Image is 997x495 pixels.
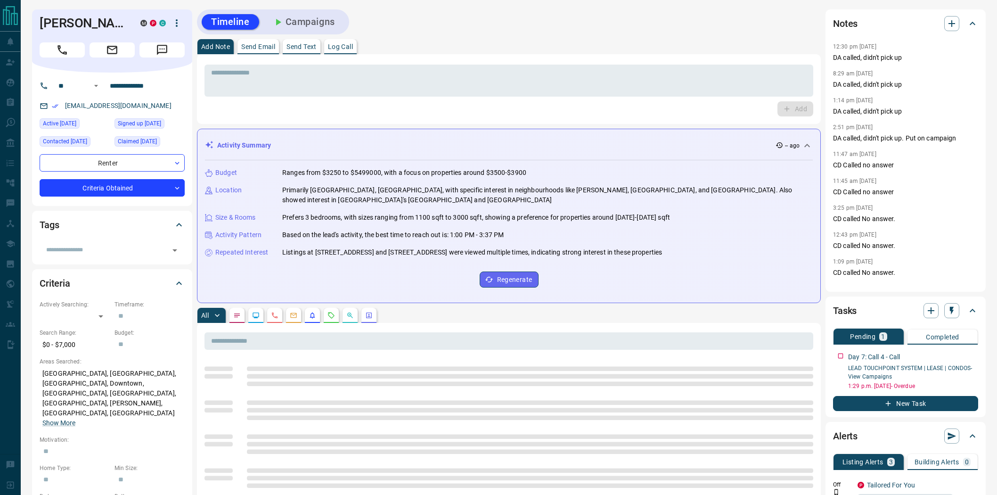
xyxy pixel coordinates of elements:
[40,214,185,236] div: Tags
[842,459,883,465] p: Listing Alerts
[848,352,900,362] p: Day 7: Call 4 - Call
[252,312,260,319] svg: Lead Browsing Activity
[114,300,185,309] p: Timeframe:
[833,429,858,444] h2: Alerts
[833,43,876,50] p: 12:30 pm [DATE]
[480,272,539,288] button: Regenerate
[140,20,147,26] div: mrloft.ca
[282,168,526,178] p: Ranges from $3250 to $5499000, with a focus on properties around $3500-$3900
[118,137,157,146] span: Claimed [DATE]
[40,300,110,309] p: Actively Searching:
[40,464,110,472] p: Home Type:
[889,459,893,465] p: 3
[215,168,237,178] p: Budget
[833,12,978,35] div: Notes
[881,333,885,340] p: 1
[114,464,185,472] p: Min Size:
[40,118,110,132] div: Sat Aug 09 2025
[215,230,262,240] p: Activity Pattern
[271,312,278,319] svg: Calls
[168,244,181,257] button: Open
[40,42,85,58] span: Call
[848,365,972,380] a: LEAD TOUCHPOINT SYSTEM | LEASE | CONDOS- View Campaigns
[40,179,185,197] div: Criteria Obtained
[42,418,75,428] button: Show More
[833,303,857,318] h2: Tasks
[150,20,156,26] div: property.ca
[40,329,110,337] p: Search Range:
[139,42,185,58] span: Message
[327,312,335,319] svg: Requests
[282,230,504,240] p: Based on the lead's activity, the best time to reach out is: 1:00 PM - 3:37 PM
[65,102,172,109] a: [EMAIL_ADDRESS][DOMAIN_NAME]
[867,481,915,489] a: Tailored For You
[848,382,978,390] p: 1:29 p.m. [DATE] - Overdue
[833,268,978,278] p: CD called No answer.
[833,151,876,157] p: 11:47 am [DATE]
[118,119,161,128] span: Signed up [DATE]
[785,141,800,150] p: -- ago
[40,136,110,149] div: Wed Aug 13 2025
[833,133,978,143] p: DA called, didn't pick up. Put on campaign
[833,80,978,90] p: DA called, didn't pick up
[833,160,978,170] p: CD Called no answer
[833,285,873,292] p: 3:30 pm [DATE]
[217,140,271,150] p: Activity Summary
[52,103,58,109] svg: Email Verified
[833,107,978,116] p: DA called, didn't pick up
[850,333,875,340] p: Pending
[40,272,185,295] div: Criteria
[833,480,852,489] p: Off
[40,357,185,366] p: Areas Searched:
[40,217,59,232] h2: Tags
[114,118,185,132] div: Tue Jan 14 2020
[40,154,185,172] div: Renter
[858,482,864,488] div: property.ca
[241,43,275,50] p: Send Email
[215,213,256,223] p: Size & Rooms
[833,425,978,447] div: Alerts
[328,43,353,50] p: Log Call
[201,312,209,319] p: All
[965,459,969,465] p: 0
[833,97,873,104] p: 1:14 pm [DATE]
[159,20,166,26] div: condos.ca
[43,137,87,146] span: Contacted [DATE]
[926,334,959,340] p: Completed
[114,136,185,149] div: Fri Feb 12 2021
[833,258,873,265] p: 1:09 pm [DATE]
[833,178,876,184] p: 11:45 am [DATE]
[205,137,813,154] div: Activity Summary-- ago
[833,16,858,31] h2: Notes
[282,247,662,257] p: Listings at [STREET_ADDRESS] and [STREET_ADDRESS] were viewed multiple times, indicating strong i...
[833,53,978,63] p: DA called, didn't pick up
[365,312,373,319] svg: Agent Actions
[290,312,297,319] svg: Emails
[915,459,959,465] p: Building Alerts
[90,42,135,58] span: Email
[40,436,185,444] p: Motivation:
[43,119,76,128] span: Active [DATE]
[202,14,259,30] button: Timeline
[833,231,876,238] p: 12:43 pm [DATE]
[833,70,873,77] p: 8:29 am [DATE]
[282,213,670,223] p: Prefers 3 bedrooms, with sizes ranging from 1100 sqft to 3000 sqft, showing a preference for prop...
[40,337,110,353] p: $0 - $7,000
[833,205,873,211] p: 3:25 pm [DATE]
[833,124,873,131] p: 2:51 pm [DATE]
[233,312,241,319] svg: Notes
[40,16,126,31] h1: [PERSON_NAME]
[833,187,978,197] p: CD Called no answer
[286,43,317,50] p: Send Text
[90,80,102,91] button: Open
[201,43,230,50] p: Add Note
[833,396,978,411] button: New Task
[309,312,316,319] svg: Listing Alerts
[40,366,185,431] p: [GEOGRAPHIC_DATA], [GEOGRAPHIC_DATA], [GEOGRAPHIC_DATA], Downtown, [GEOGRAPHIC_DATA], [GEOGRAPHIC...
[833,299,978,322] div: Tasks
[215,185,242,195] p: Location
[833,241,978,251] p: CD called No answer.
[346,312,354,319] svg: Opportunities
[833,214,978,224] p: CD called No answer.
[114,329,185,337] p: Budget:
